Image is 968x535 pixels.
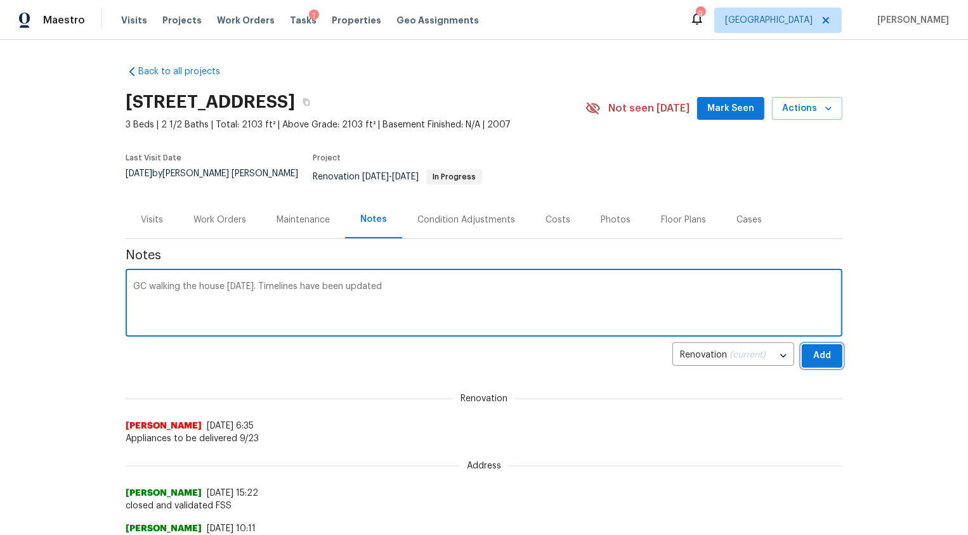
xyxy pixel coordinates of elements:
div: Photos [601,214,631,226]
span: [DATE] 15:22 [207,489,258,498]
span: [PERSON_NAME] [126,420,202,432]
span: closed and validated FSS [126,500,842,512]
button: Copy Address [295,91,318,113]
div: Renovation (current) [672,340,794,371]
div: Notes [360,213,387,226]
span: Projects [162,14,202,27]
span: Not seen [DATE] [608,102,690,115]
span: Tasks [290,16,317,25]
div: 1 [309,10,319,22]
span: Geo Assignments [396,14,479,27]
span: Address [459,460,509,472]
button: Mark Seen [697,97,764,120]
span: [PERSON_NAME] [126,487,202,500]
div: Floor Plans [661,214,706,226]
span: - [362,172,419,181]
span: Appliances to be delivered 9/23 [126,432,842,445]
span: [DATE] [362,172,389,181]
span: [DATE] [126,169,152,178]
div: Condition Adjustments [417,214,515,226]
span: Renovation [313,172,482,181]
span: Add [812,348,832,364]
span: [PERSON_NAME] [872,14,949,27]
a: Back to all projects [126,65,247,78]
span: Work Orders [217,14,275,27]
span: Actions [782,101,832,117]
span: [DATE] 6:35 [207,422,254,430]
span: Project [313,154,341,162]
span: (current) [729,351,766,359]
span: Notes [126,249,842,262]
button: Actions [772,97,842,120]
span: 3 Beds | 2 1/2 Baths | Total: 2103 ft² | Above Grade: 2103 ft² | Basement Finished: N/A | 2007 [126,119,585,131]
span: Maestro [43,14,85,27]
span: Last Visit Date [126,154,181,162]
div: Work Orders [193,214,246,226]
span: [PERSON_NAME] [126,522,202,535]
span: In Progress [428,173,481,181]
div: Maintenance [277,214,330,226]
span: Mark Seen [707,101,754,117]
span: Visits [121,14,147,27]
div: 9 [696,8,705,20]
span: Properties [332,14,381,27]
span: [DATE] 10:11 [207,524,256,533]
button: Add [802,344,842,368]
div: Visits [141,214,163,226]
div: Costs [546,214,570,226]
h2: [STREET_ADDRESS] [126,96,295,108]
span: [DATE] [392,172,419,181]
span: Renovation [453,392,515,405]
textarea: GC walking the house [DATE]. Timelines have been updated [133,282,835,326]
span: [GEOGRAPHIC_DATA] [725,14,813,27]
div: Cases [736,214,762,226]
div: by [PERSON_NAME] [PERSON_NAME] [126,169,313,193]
